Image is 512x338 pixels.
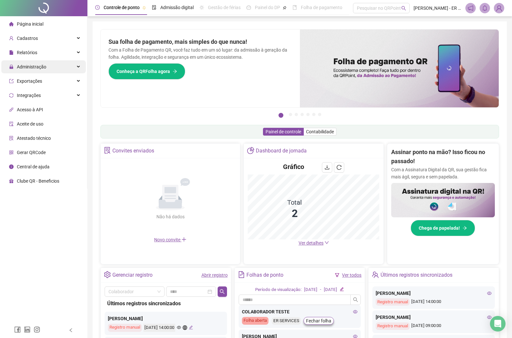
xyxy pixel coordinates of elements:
span: sync [9,93,14,98]
span: search [353,297,358,302]
span: api [9,107,14,112]
span: Cadastros [17,36,38,41]
p: Com a Assinatura Digital da QR, sua gestão fica mais ágil, segura e sem papelada. [391,166,495,180]
a: Ver detalhes down [299,240,329,246]
span: eye [487,315,492,320]
div: [PERSON_NAME] [376,290,492,297]
span: global [183,325,187,330]
span: facebook [14,326,21,333]
div: [DATE] [324,286,337,293]
span: Contabilidade [306,129,334,134]
div: Registro manual [108,324,142,332]
div: Open Intercom Messenger [490,316,506,332]
div: Dashboard de jornada [256,145,307,156]
div: [DATE] 14:00:00 [143,324,175,332]
div: ER SERVICES [272,317,301,325]
div: Não há dados [141,213,200,220]
span: Atestado técnico [17,136,51,141]
img: banner%2F02c71560-61a6-44d4-94b9-c8ab97240462.png [391,183,495,218]
span: download [324,165,330,170]
div: Folha aberta [242,317,268,325]
span: Integrações [17,93,41,98]
div: [DATE] [304,286,317,293]
span: eye [353,309,358,314]
span: file-text [238,271,245,278]
button: 6 [312,113,315,116]
div: [PERSON_NAME] [108,315,224,322]
span: sun [199,5,204,10]
span: clock-circle [95,5,100,10]
button: Chega de papelada! [411,220,475,236]
h2: Sua folha de pagamento, mais simples do que nunca! [108,37,292,46]
span: file [9,50,14,55]
a: Abrir registro [201,272,228,278]
div: Folhas de ponto [246,270,283,281]
button: 5 [306,113,310,116]
span: Conheça a QRFolha agora [117,68,170,75]
button: 7 [318,113,321,116]
button: Fechar folha [303,317,334,325]
span: eye [487,291,492,296]
span: linkedin [24,326,30,333]
a: Ver todos [342,272,361,278]
span: Controle de ponto [104,5,140,10]
span: reload [336,165,342,170]
span: Gestão de férias [208,5,241,10]
span: info-circle [9,164,14,169]
span: book [292,5,297,10]
span: pie-chart [247,147,254,154]
div: COLABORADOR TESTE [242,308,358,315]
div: [DATE] 09:00:00 [376,322,492,330]
span: Clube QR - Beneficios [17,178,59,184]
span: file-done [152,5,156,10]
span: Aceite de uso [17,121,43,127]
span: Novo convite [154,237,187,242]
span: search [220,289,225,294]
div: Registro manual [376,298,410,306]
div: [PERSON_NAME] [376,314,492,321]
span: search [401,6,406,11]
span: dashboard [246,5,251,10]
span: instagram [34,326,40,333]
span: Painel do DP [255,5,280,10]
span: Central de ajuda [17,164,50,169]
span: down [324,240,329,245]
span: home [9,22,14,26]
button: 2 [289,113,292,116]
span: Chega de papelada! [419,224,460,232]
span: left [69,328,73,332]
span: bell [482,5,488,11]
span: export [9,79,14,83]
span: Acesso à API [17,107,43,112]
span: gift [9,179,14,183]
span: arrow-right [462,226,467,230]
div: Gerenciar registro [112,270,153,281]
div: Registro manual [376,322,410,330]
span: Administração [17,64,46,69]
span: Painel de controle [266,129,301,134]
span: Relatórios [17,50,37,55]
span: user-add [9,36,14,41]
img: banner%2F8d14a306-6205-4263-8e5b-06e9a85ad873.png [300,30,499,107]
span: Gerar QRCode [17,150,46,155]
span: setting [104,271,111,278]
span: notification [468,5,473,11]
span: audit [9,122,14,126]
span: Admissão digital [160,5,194,10]
span: edit [340,287,344,291]
span: Fechar folha [306,317,331,324]
span: solution [104,147,111,154]
button: 4 [301,113,304,116]
img: 89622 [494,3,504,13]
span: pushpin [283,6,287,10]
span: edit [189,325,193,330]
span: Página inicial [17,21,43,27]
button: 1 [279,113,283,118]
span: Exportações [17,78,42,84]
span: solution [9,136,14,140]
span: Folha de pagamento [301,5,342,10]
span: [PERSON_NAME] - ER SERVICES [414,5,461,12]
span: arrow-right [173,69,177,74]
span: qrcode [9,150,14,155]
span: eye [177,325,181,330]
